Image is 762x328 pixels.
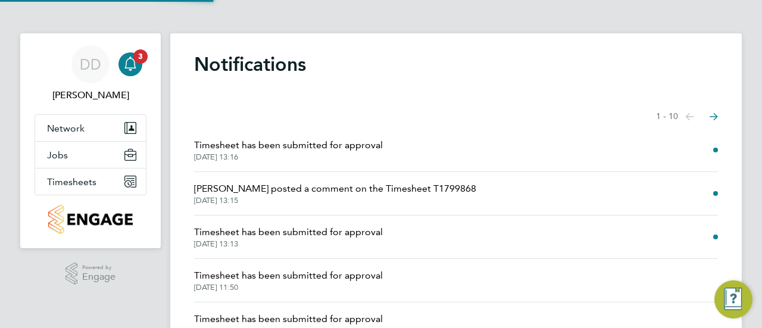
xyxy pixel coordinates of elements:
span: Dan Daykin [35,88,146,102]
span: Powered by [82,263,115,273]
span: Timesheet has been submitted for approval [194,312,383,326]
a: Go to home page [35,205,146,234]
a: Timesheet has been submitted for approval[DATE] 11:50 [194,268,383,292]
a: [PERSON_NAME] posted a comment on the Timesheet T1799868[DATE] 13:15 [194,182,476,205]
span: [PERSON_NAME] posted a comment on the Timesheet T1799868 [194,182,476,196]
span: Timesheets [47,176,96,188]
span: Jobs [47,149,68,161]
a: Powered byEngage [65,263,116,285]
button: Jobs [35,142,146,168]
span: Timesheet has been submitted for approval [194,138,383,152]
nav: Select page of notifications list [656,105,718,129]
a: Timesheet has been submitted for approval[DATE] 13:16 [194,138,383,162]
nav: Main navigation [20,33,161,248]
span: 1 - 10 [656,111,678,123]
button: Network [35,115,146,141]
span: [DATE] 13:16 [194,152,383,162]
button: Engage Resource Center [714,280,752,318]
span: DD [80,57,101,72]
span: 3 [133,49,148,64]
a: DD[PERSON_NAME] [35,45,146,102]
span: [DATE] 13:13 [194,239,383,249]
h1: Notifications [194,52,718,76]
img: countryside-properties-logo-retina.png [48,205,132,234]
span: Engage [82,272,115,282]
span: [DATE] 11:50 [194,283,383,292]
span: Timesheet has been submitted for approval [194,268,383,283]
span: [DATE] 13:15 [194,196,476,205]
button: Timesheets [35,168,146,195]
a: Timesheet has been submitted for approval[DATE] 13:13 [194,225,383,249]
a: 3 [118,45,142,83]
span: Network [47,123,85,134]
span: Timesheet has been submitted for approval [194,225,383,239]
